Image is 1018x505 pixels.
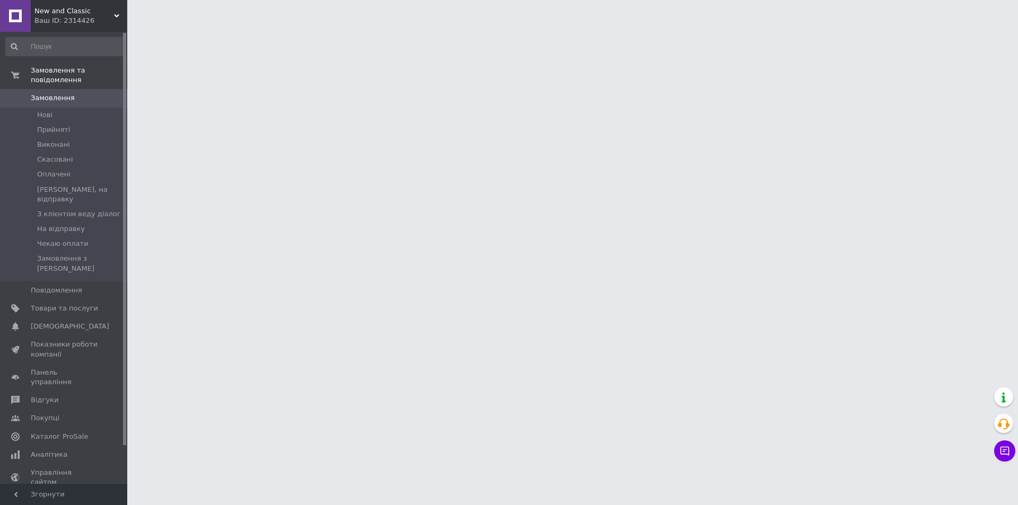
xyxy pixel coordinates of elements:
span: Відгуки [31,395,58,405]
span: Покупці [31,413,59,423]
span: Аналітика [31,450,67,459]
span: Чекаю оплати [37,239,89,249]
button: Чат з покупцем [994,440,1015,462]
span: Нові [37,110,52,120]
div: Ваш ID: 2314426 [34,16,127,25]
span: Замовлення та повідомлення [31,66,127,85]
span: Управління сайтом [31,468,98,487]
span: Оплачені [37,170,71,179]
span: [DEMOGRAPHIC_DATA] [31,322,109,331]
span: Товари та послуги [31,304,98,313]
input: Пошук [5,37,125,56]
span: Скасовані [37,155,73,164]
span: Панель управління [31,368,98,387]
span: Каталог ProSale [31,432,88,441]
span: Замовлення з [PERSON_NAME] [37,254,124,273]
span: На відправку [37,224,85,234]
span: З клієнтом веду діалог [37,209,120,219]
span: New and Classic [34,6,114,16]
span: Виконані [37,140,70,149]
span: Повідомлення [31,286,82,295]
span: Прийняті [37,125,70,135]
span: Замовлення [31,93,75,103]
span: Показники роботи компанії [31,340,98,359]
span: [PERSON_NAME], на відправку [37,185,124,204]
